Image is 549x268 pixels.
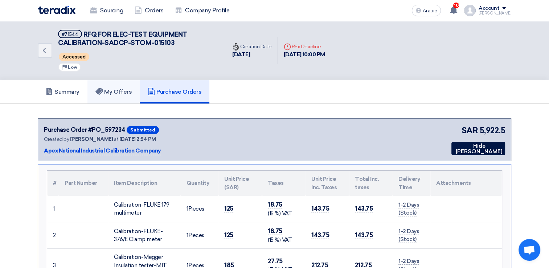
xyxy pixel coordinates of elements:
[58,31,188,47] span: RFQ FOR ELEC-TEST EQUIPMENT CALIBRATION-SADCP-STOM-015103
[68,65,77,70] span: Low
[398,202,419,217] span: 1-2 Days (Stock)
[127,126,159,134] span: Submitted
[519,239,540,261] div: Open chat
[87,80,140,103] a: My Offers
[47,222,59,249] td: 2
[108,171,181,196] th: Item Description
[104,88,132,95] font: My Offers
[114,228,163,243] font: Calibration-FLUKE-376/E Clamp meter
[479,11,511,15] div: [PERSON_NAME]
[284,51,325,58] font: [DATE] 10:00 PM
[218,171,262,196] th: Unit Price (SAR)
[140,80,209,103] a: Purchase Orders
[453,3,459,8] span: 10
[232,50,272,59] div: [DATE]
[59,171,108,196] th: Part Number
[311,231,329,239] span: 143.75
[54,88,79,95] font: Summary
[181,171,218,196] th: Quantity
[114,136,118,142] span: at
[451,142,505,155] button: Hide [PERSON_NAME]
[38,80,87,103] a: Summary
[412,5,441,16] button: Arabic
[59,53,89,61] span: Accessed
[47,196,59,222] td: 1
[44,147,161,155] p: Apex National Industrial Calibration Company
[311,205,329,212] span: 143.75
[393,171,430,196] th: Delivery Time
[47,171,59,196] th: #
[114,202,169,216] font: Calibration-FLUKE 179 multimeter
[62,32,78,37] div: #71544
[464,5,476,16] img: profile_test.png
[187,232,188,239] span: 1
[187,232,204,239] font: Pieces
[268,201,282,208] span: 18.75
[187,206,188,212] span: 1
[100,6,123,15] font: Sourcing
[306,171,349,196] th: Unit Price Inc. Taxes
[284,44,321,50] font: RFx Deadline
[456,143,503,154] font: Hide [PERSON_NAME]
[355,231,373,239] span: 143.75
[156,88,201,95] font: Purchase Orders
[187,206,204,212] font: Pieces
[129,3,169,19] a: Orders
[44,136,69,142] span: Created by
[38,6,75,14] img: Teradix logo
[479,125,505,137] span: 5,922.5
[398,228,419,243] span: 1-2 Days (Stock)
[462,125,478,137] span: SAR
[430,171,502,196] th: Attachments
[224,231,233,239] span: 125
[84,3,129,19] a: Sourcing
[44,126,125,134] div: Purchase Order #PO_597234
[268,236,300,244] div: (15 %) VAT
[479,5,499,12] div: Account
[119,136,156,142] span: [DATE] 2:54 PM
[232,44,272,50] font: Creation Date
[70,136,113,142] span: [PERSON_NAME]
[423,8,437,13] span: Arabic
[58,30,218,48] h5: RFQ FOR ELEC-TEST EQUIPMENT CALIBRATION-SADCP-STOM-015103
[349,171,393,196] th: Total Inc. taxes
[145,6,163,15] font: Orders
[224,205,233,212] span: 125
[268,227,282,235] span: 18.75
[355,205,373,212] span: 143.75
[268,257,283,265] span: 27.75
[185,6,229,15] font: Company Profile
[268,210,300,218] div: (15 %) VAT
[262,171,306,196] th: Taxes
